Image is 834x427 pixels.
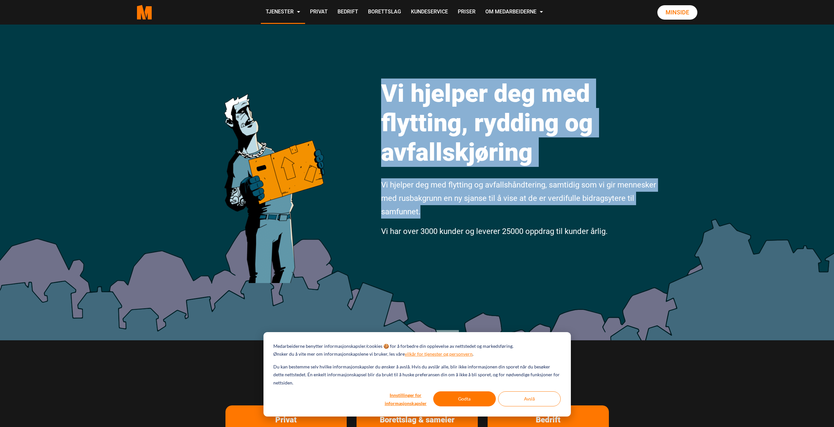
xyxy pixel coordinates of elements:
p: Du kan bestemme selv hvilke informasjonskapsler du ønsker å avslå. Hvis du avslår alle, blir ikke... [273,363,560,387]
a: Priser [453,1,480,24]
button: Godta [433,391,496,406]
a: Tjenester [261,1,305,24]
a: Om Medarbeiderne [480,1,548,24]
a: vilkår for tjenester og personvern [405,350,473,358]
button: Avslå [498,391,561,406]
div: Cookie banner [263,332,571,417]
button: Innstillinger for informasjonskapsler [380,391,431,406]
span: Vi hjelper deg med flytting og avfallshåndtering, samtidig som vi gir mennesker med rusbakgrunn e... [381,180,656,216]
img: medarbeiderne man icon optimized [217,64,330,283]
p: Medarbeiderne benytter informasjonskapsler/cookies 🍪 for å forbedre din opplevelse av nettstedet ... [273,342,514,350]
a: Kundeservice [406,1,453,24]
h2: Kontakt [225,368,609,386]
a: Bedrift [333,1,363,24]
a: Minside [657,5,697,20]
span: Vi har over 3000 kunder og leverer 25000 oppdrag til kunder årlig. [381,227,608,236]
a: Borettslag [363,1,406,24]
a: Privat [305,1,333,24]
p: Ønsker du å vite mer om informasjonskapslene vi bruker, les våre . [273,350,474,358]
h1: Vi hjelper deg med flytting, rydding og avfallskjøring [381,79,658,167]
